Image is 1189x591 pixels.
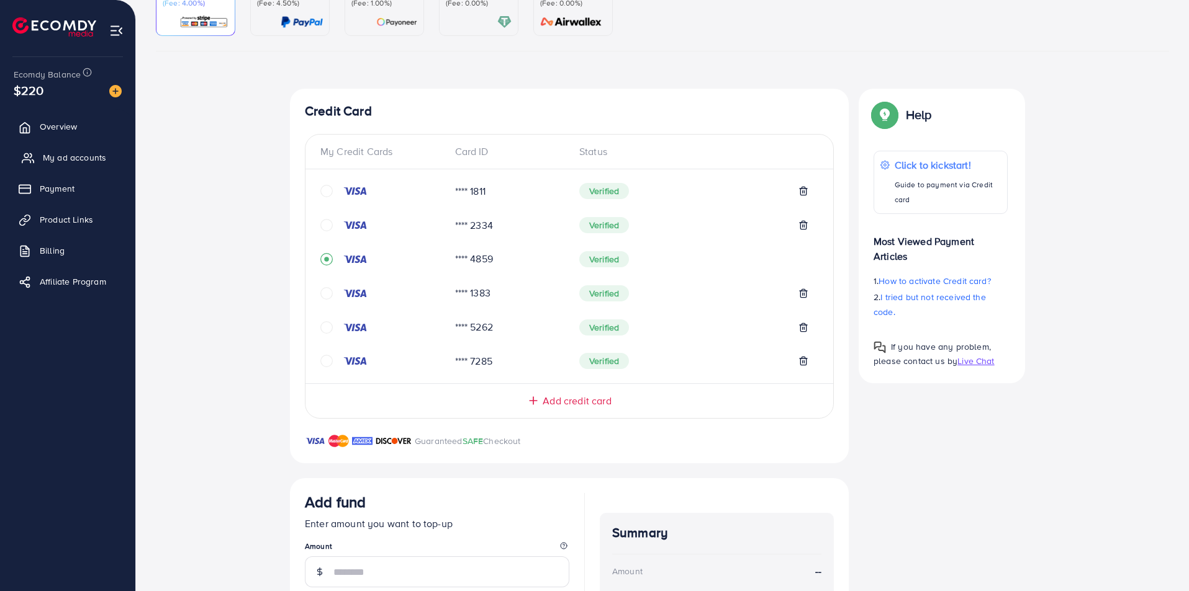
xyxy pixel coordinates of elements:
[874,341,886,353] img: Popup guide
[320,287,333,300] svg: circle
[320,219,333,231] svg: circle
[497,15,512,29] img: card
[305,433,325,448] img: brand
[328,433,349,448] img: brand
[957,355,994,367] span: Live Chat
[9,145,126,170] a: My ad accounts
[281,15,323,29] img: card
[40,244,65,257] span: Billing
[895,177,1001,207] p: Guide to payment via Credit card
[569,144,818,159] div: Status
[376,15,417,29] img: card
[579,183,629,199] span: Verified
[343,356,368,366] img: credit
[109,24,124,38] img: menu
[179,15,228,29] img: card
[579,285,629,301] span: Verified
[40,182,75,195] span: Payment
[445,144,570,159] div: Card ID
[612,565,643,577] div: Amount
[1136,535,1180,582] iframe: Chat
[109,85,122,97] img: image
[579,251,629,267] span: Verified
[9,238,126,263] a: Billing
[874,273,1008,288] p: 1.
[305,541,569,556] legend: Amount
[43,151,106,164] span: My ad accounts
[352,433,373,448] img: brand
[874,104,896,126] img: Popup guide
[305,516,569,531] p: Enter amount you want to top-up
[343,186,368,196] img: credit
[579,319,629,335] span: Verified
[9,176,126,201] a: Payment
[343,254,368,264] img: credit
[874,291,986,318] span: I tried but not received the code.
[343,322,368,332] img: credit
[612,525,821,541] h4: Summary
[579,353,629,369] span: Verified
[9,207,126,232] a: Product Links
[320,321,333,334] svg: circle
[906,107,932,122] p: Help
[12,74,46,108] span: $220
[320,144,445,159] div: My Credit Cards
[320,355,333,367] svg: circle
[305,104,834,119] h4: Credit Card
[305,493,366,511] h3: Add fund
[874,290,1008,319] p: 2.
[40,120,77,133] span: Overview
[463,435,484,447] span: SAFE
[376,433,412,448] img: brand
[320,253,333,265] svg: record circle
[12,17,96,37] img: logo
[815,564,821,579] strong: --
[9,269,126,294] a: Affiliate Program
[543,394,611,408] span: Add credit card
[536,15,606,29] img: card
[343,288,368,298] img: credit
[895,158,1001,172] p: Click to kickstart!
[874,340,991,367] span: If you have any problem, please contact us by
[9,114,126,139] a: Overview
[415,433,521,448] p: Guaranteed Checkout
[343,220,368,230] img: credit
[579,217,629,233] span: Verified
[40,213,93,226] span: Product Links
[879,275,990,287] span: How to activate Credit card?
[40,275,106,288] span: Affiliate Program
[874,224,1008,264] p: Most Viewed Payment Articles
[320,185,333,197] svg: circle
[14,68,81,81] span: Ecomdy Balance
